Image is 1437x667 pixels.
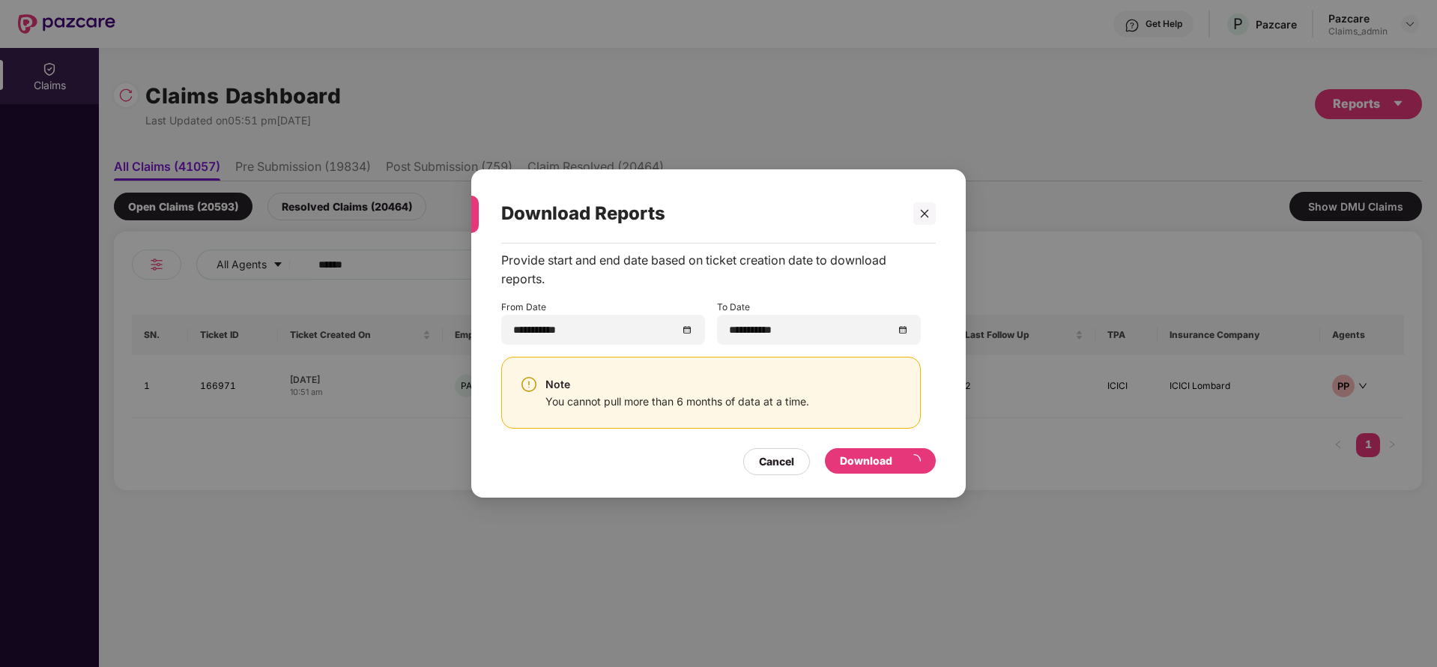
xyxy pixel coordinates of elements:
[501,184,900,243] div: Download Reports
[545,375,809,393] div: Note
[759,453,794,470] div: Cancel
[919,208,930,219] span: close
[717,301,921,345] div: To Date
[840,453,921,469] div: Download
[545,393,809,410] div: You cannot pull more than 6 months of data at a time.
[520,375,538,393] img: svg+xml;base64,PHN2ZyBpZD0iV2FybmluZ18tXzI0eDI0IiBkYXRhLW5hbWU9Ildhcm5pbmcgLSAyNHgyNCIgeG1sbnM9Im...
[501,251,921,289] div: Provide start and end date based on ticket creation date to download reports.
[906,453,922,468] span: loading
[501,301,705,345] div: From Date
